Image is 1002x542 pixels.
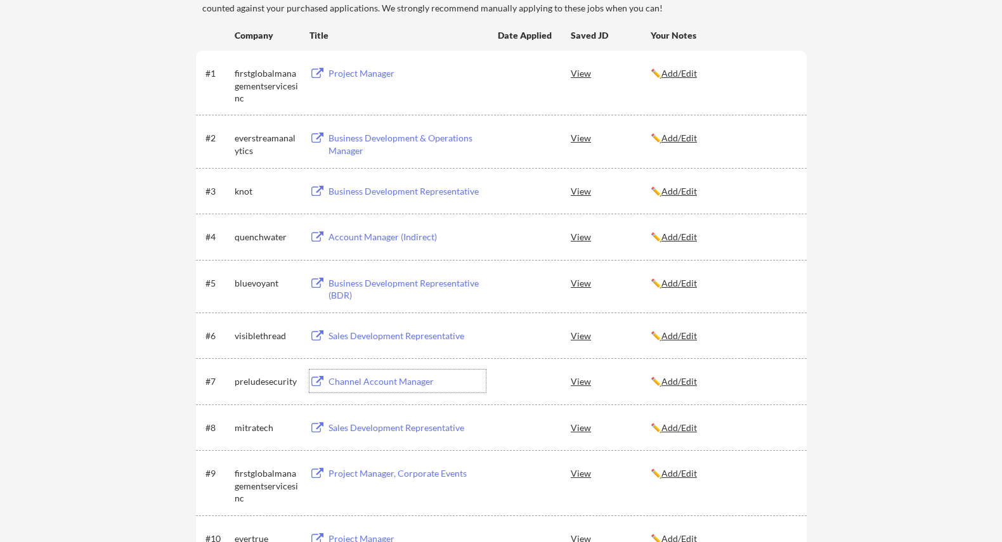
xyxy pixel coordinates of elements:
[661,422,697,433] u: Add/Edit
[661,376,697,387] u: Add/Edit
[329,422,486,434] div: Sales Development Representative
[309,29,486,42] div: Title
[235,467,298,505] div: firstglobalmanagementservicesinc
[205,422,230,434] div: #8
[661,278,697,288] u: Add/Edit
[661,132,697,143] u: Add/Edit
[661,330,697,341] u: Add/Edit
[329,132,486,157] div: Business Development & Operations Manager
[651,231,795,243] div: ✏️
[329,277,486,302] div: Business Development Representative (BDR)
[205,467,230,480] div: #9
[661,231,697,242] u: Add/Edit
[661,468,697,479] u: Add/Edit
[571,61,651,84] div: View
[235,132,298,157] div: everstreamanalytics
[498,29,554,42] div: Date Applied
[651,132,795,145] div: ✏️
[235,375,298,388] div: preludesecurity
[235,29,298,42] div: Company
[235,67,298,105] div: firstglobalmanagementservicesinc
[571,225,651,248] div: View
[205,330,230,342] div: #6
[235,231,298,243] div: quenchwater
[235,330,298,342] div: visiblethread
[205,375,230,388] div: #7
[235,277,298,290] div: bluevoyant
[571,179,651,202] div: View
[329,375,486,388] div: Channel Account Manager
[651,29,795,42] div: Your Notes
[235,185,298,198] div: knot
[205,277,230,290] div: #5
[571,416,651,439] div: View
[205,132,230,145] div: #2
[661,68,697,79] u: Add/Edit
[571,461,651,484] div: View
[651,185,795,198] div: ✏️
[571,324,651,347] div: View
[329,330,486,342] div: Sales Development Representative
[571,370,651,392] div: View
[571,23,651,46] div: Saved JD
[651,330,795,342] div: ✏️
[329,185,486,198] div: Business Development Representative
[205,231,230,243] div: #4
[651,67,795,80] div: ✏️
[651,277,795,290] div: ✏️
[651,467,795,480] div: ✏️
[571,271,651,294] div: View
[235,422,298,434] div: mitratech
[329,467,486,480] div: Project Manager, Corporate Events
[651,422,795,434] div: ✏️
[329,67,486,80] div: Project Manager
[571,126,651,149] div: View
[661,186,697,197] u: Add/Edit
[651,375,795,388] div: ✏️
[205,185,230,198] div: #3
[205,67,230,80] div: #1
[329,231,486,243] div: Account Manager (Indirect)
